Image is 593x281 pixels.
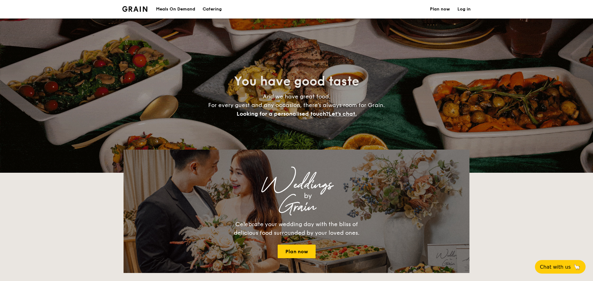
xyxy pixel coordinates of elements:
a: Plan now [278,245,316,258]
div: Grain [178,201,415,213]
span: 🦙 [573,263,581,271]
span: Chat with us [540,264,571,270]
div: by [201,190,415,201]
span: Let's chat. [329,110,357,117]
img: Grain [122,6,147,12]
a: Logotype [122,6,147,12]
div: Loading menus magically... [124,144,469,150]
div: Weddings [178,179,415,190]
button: Chat with us🦙 [535,260,586,274]
div: Celebrate your wedding day with the bliss of delicious food surrounded by your loved ones. [227,220,366,237]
